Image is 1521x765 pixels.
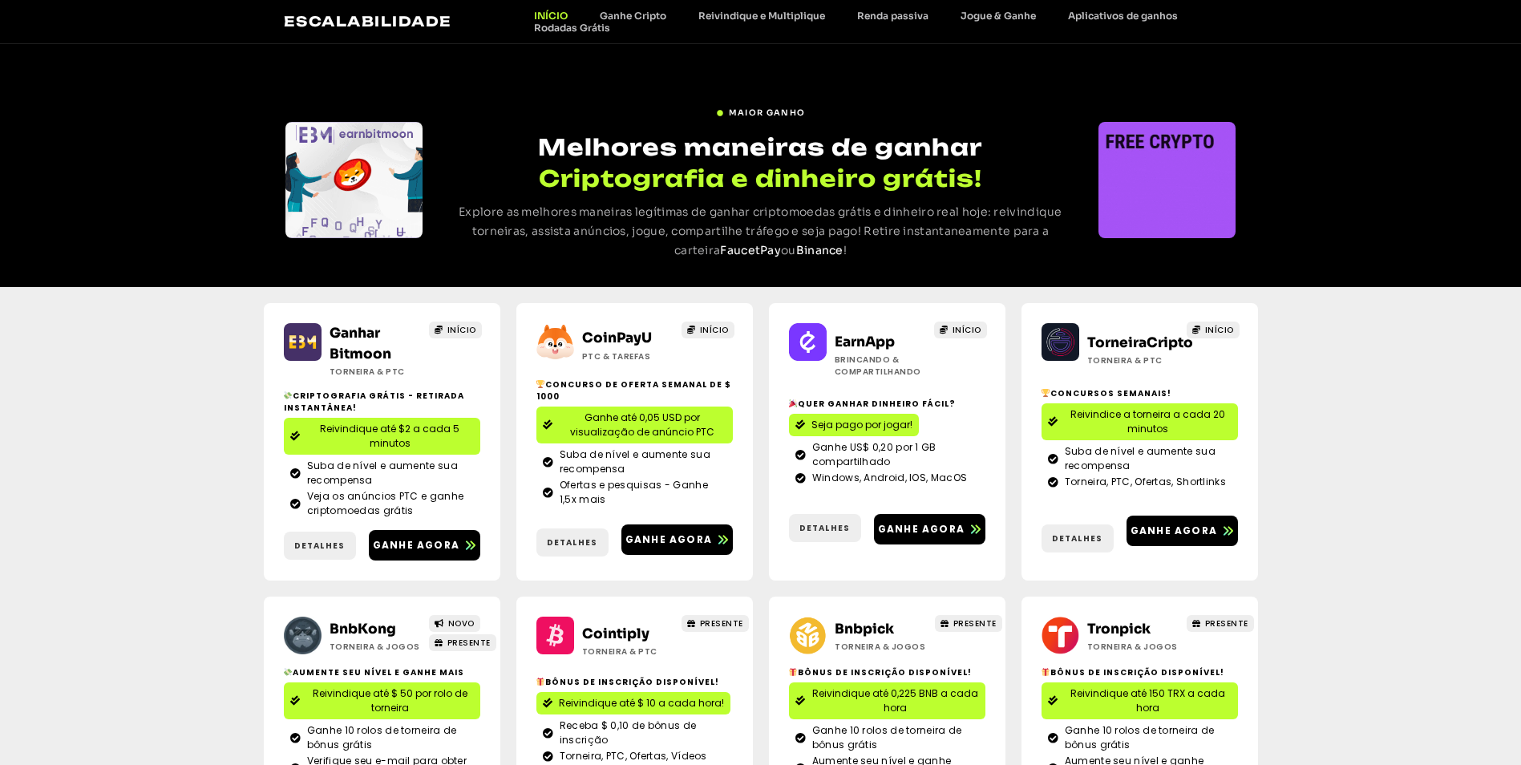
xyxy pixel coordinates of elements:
img: 💸 [284,668,292,676]
span: Torneira, PTC, Ofertas, Shortlinks [1061,475,1226,489]
span: PRESENTE [1205,617,1248,629]
h2: Torneira & PTC [582,646,682,658]
a: Ganhe agora [874,514,985,544]
font: Bônus de inscrição disponível! [545,676,719,688]
span: Criptografia e dinheiro grátis! [539,163,982,194]
span: Ganhe 10 rolos de torneira de bônus grátis [303,723,474,752]
a: EarnApp [835,334,895,350]
a: Reivindique até $ 50 por rolo de torneira [284,682,480,719]
span: PRESENTE [700,617,743,629]
span: Suba de nível e aumente sua recompensa [556,447,726,476]
span: INÍCIO [700,324,729,336]
span: Detalhes [799,522,851,534]
a: Reivindique até 150 TRX a cada hora [1042,682,1238,719]
a: PRESENTE [682,615,749,632]
span: Ofertas e pesquisas - Ganhe 1,5x mais [556,478,726,507]
span: Melhores maneiras de ganhar [538,133,982,161]
span: Reivindique até $ 50 por rolo de torneira [306,686,474,715]
img: 🎉 [789,399,797,407]
h2: Brincando & Compartilhando [835,354,935,378]
a: Detalhes [1042,524,1114,552]
span: Reivindique até $ 10 a cada hora! [559,696,724,710]
p: Explore as melhores maneiras legítimas de ganhar criptomoedas grátis e dinheiro real hoje: reivin... [452,203,1069,260]
nav: Menu [518,10,1237,34]
img: 🎁 [536,678,544,686]
img: 🏆 [1042,389,1050,397]
span: INÍCIO [953,324,981,336]
span: Reivindique até 0,225 BNB a cada hora [811,686,979,715]
a: Bnbpick [835,621,894,637]
a: Ganhe agora [621,524,733,555]
span: Ganhe agora [373,538,459,552]
span: INÍCIO [447,324,476,336]
span: Suba de nível e aumente sua recompensa [1061,444,1232,473]
a: Ganhe agora [369,530,480,561]
span: Receba $ 0,10 de bônus de inscrição [556,718,726,747]
a: Reivindique até $ 10 a cada hora! [536,692,730,714]
font: Aumente seu nível e ganhe mais [293,666,464,678]
span: NOVO [448,617,475,629]
a: TorneiraCripto [1087,334,1193,351]
a: INÍCIO [1187,322,1240,338]
a: Jogue & Ganhe [945,10,1052,22]
font: Criptografia grátis - Retirada instantânea! [284,390,464,414]
span: Detalhes [294,540,346,552]
span: Torneira, PTC, Ofertas, Vídeos [556,749,707,763]
img: 🏆 [536,380,544,388]
span: Suba de nível e aumente sua recompensa [303,459,474,488]
a: Ganhar Bitmoon [330,325,391,362]
span: Veja os anúncios PTC e ganhe criptomoedas grátis [303,489,474,518]
span: Seja pago por jogar! [811,418,912,432]
a: PRESENTE [429,634,496,651]
span: Ganhe 10 rolos de torneira de bônus grátis [1061,723,1232,752]
span: Ganhe agora [878,522,965,536]
div: Slides [285,122,423,238]
a: Reivindique até 0,225 BNB a cada hora [789,682,985,719]
span: Ganhe 10 rolos de torneira de bônus grátis [808,723,979,752]
span: PRESENTE [447,637,491,649]
a: INÍCIO [934,322,987,338]
font: Concursos semanais! [1050,387,1171,399]
span: INÍCIO [1205,324,1234,336]
span: Reivindique até 150 TRX a cada hora [1064,686,1232,715]
a: Cointiply [582,625,649,642]
h2: Torneira & Jogos [330,641,430,653]
img: 💸 [284,391,292,399]
span: PRESENTE [953,617,997,629]
a: Binance [796,243,843,257]
font: Bônus de inscrição disponível! [798,666,972,678]
span: Reivindique até $2 a cada 5 minutos [306,422,474,451]
a: Detalhes [789,514,861,542]
a: CoinPayU [582,330,652,346]
a: Aplicativos de ganhos [1052,10,1194,22]
h2: Torneira & Jogos [1087,641,1187,653]
a: Reivindique e Multiplique [682,10,841,22]
span: Ganhe agora [625,532,712,547]
a: Renda passiva [841,10,945,22]
a: BnbKong [330,621,396,637]
h2: Torneira & Jogos [835,641,935,653]
a: MAIOR GANHO [716,100,805,119]
h2: Torneira & PTC [1087,354,1187,366]
a: Reivindique até $2 a cada 5 minutos [284,418,480,455]
h2: ptc & Tarefas [582,350,682,362]
span: MAIOR GANHO [729,107,805,119]
a: Tronpick [1087,621,1151,637]
a: Ganhe agora [1127,516,1238,546]
a: INÍCIO [518,10,584,22]
span: Ganhe até 0,05 USD por visualização de anúncio PTC [559,411,726,439]
font: Bônus de inscrição disponível! [1050,666,1224,678]
a: PRESENTE [1187,615,1254,632]
span: Ganhe US$ 0,20 por 1 GB compartilhado [808,440,979,469]
a: Rodadas Grátis [518,22,626,34]
a: Ganhe até 0,05 USD por visualização de anúncio PTC [536,407,733,443]
a: PRESENTE [935,615,1002,632]
div: Slides [1098,122,1236,238]
a: FaucetPay [720,243,781,257]
img: 🎁 [1042,668,1050,676]
a: Seja pago por jogar! [789,414,919,436]
span: Ganhe agora [1131,524,1217,538]
span: Detalhes [547,536,598,548]
font: Concurso de oferta semanal de $ 1000 [536,378,731,403]
font: Quer ganhar dinheiro fácil? [798,398,956,410]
